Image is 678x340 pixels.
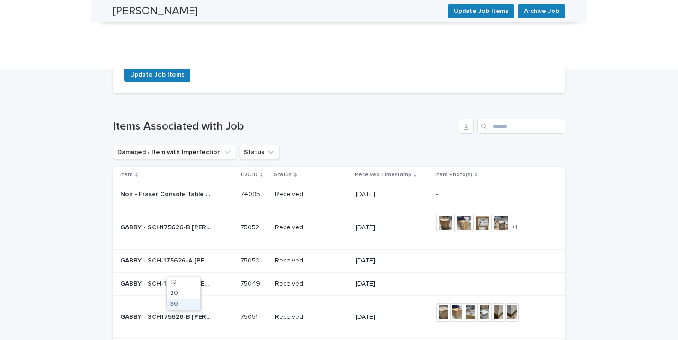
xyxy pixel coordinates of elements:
[120,189,214,198] p: Noir - Fraser Console Table GCON436MTB | 74095
[239,170,258,180] p: TDC ID
[436,191,529,198] p: -
[240,222,261,232] p: 75052
[167,299,200,310] div: 30
[113,145,236,160] button: Damaged / Item with Imperfection
[356,191,429,198] p: [DATE]
[356,280,429,288] p: [DATE]
[275,313,348,321] p: Received
[113,5,198,18] h2: [PERSON_NAME]
[240,255,262,265] p: 75050
[120,278,214,288] p: GABBY - SCH-175626-A FERRIS SQUARE DINING TABLETOP | 75049
[113,183,565,206] tr: Noir - Fraser Console Table GCON436MTB | 74095Noir - Fraser Console Table GCON436MTB | 74095 7409...
[518,4,565,18] button: Archive Job
[436,257,529,265] p: -
[512,225,517,230] span: + 1
[275,257,348,265] p: Received
[356,313,429,321] p: [DATE]
[274,170,291,180] p: Status
[120,222,214,232] p: GABBY - SCH175626-B FERRIS SQUARE DINING TABLE BASE | 75052
[356,224,429,232] p: [DATE]
[113,249,565,272] tr: GABBY - SCH-175626-A [PERSON_NAME] SQUARE DINING TABLETOP | 75050GABBY - SCH-175626-A [PERSON_NAM...
[120,311,214,321] p: GABBY - SCH175626-B FERRIS SQUARE DINING TABLE BASE | 75051
[275,224,348,232] p: Received
[113,206,565,250] tr: GABBY - SCH175626-B [PERSON_NAME] SQUARE DINING TABLE BASE | 75052GABBY - SCH175626-B [PERSON_NAM...
[113,295,565,339] tr: GABBY - SCH175626-B [PERSON_NAME] SQUARE DINING TABLE BASE | 75051GABBY - SCH175626-B [PERSON_NAM...
[240,145,280,160] button: Status
[113,120,455,133] h1: Items Associated with Job
[120,170,133,180] p: Item
[124,67,190,82] button: Update Job Items
[275,191,348,198] p: Received
[240,311,260,321] p: 75051
[130,70,184,79] span: Update Job Items
[167,277,200,288] div: 10
[448,4,514,18] button: Update Job Items
[355,170,411,180] p: Received Timestamp
[240,278,262,288] p: 75049
[524,6,559,16] span: Archive Job
[275,280,348,288] p: Received
[240,189,262,198] p: 74095
[356,257,429,265] p: [DATE]
[435,170,472,180] p: Item Photo(s)
[167,288,200,299] div: 20
[477,119,565,134] input: Search
[113,272,565,295] tr: GABBY - SCH-175626-A [PERSON_NAME] SQUARE DINING TABLETOP | 75049GABBY - SCH-175626-A [PERSON_NAM...
[436,280,529,288] p: -
[120,255,214,265] p: GABBY - SCH-175626-A FERRIS SQUARE DINING TABLETOP | 75050
[454,6,508,16] span: Update Job Items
